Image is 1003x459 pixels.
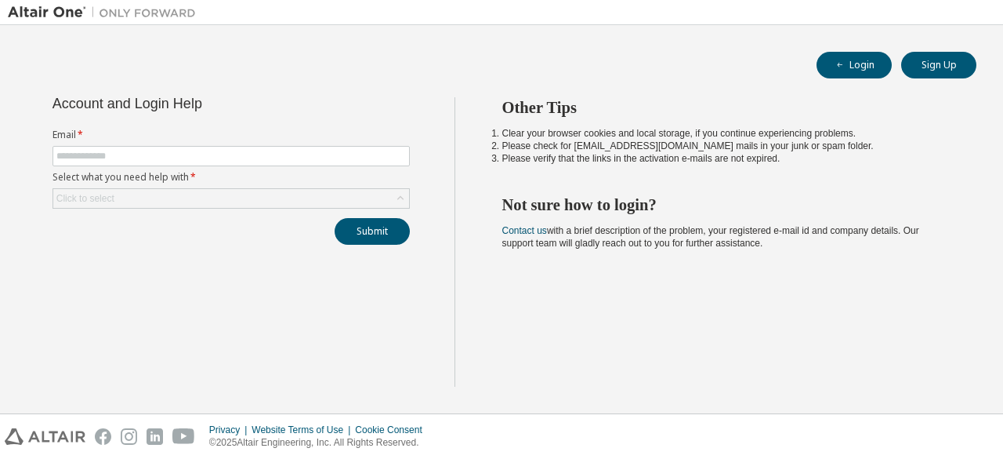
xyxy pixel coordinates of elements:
span: with a brief description of the problem, your registered e-mail id and company details. Our suppo... [502,225,919,249]
li: Please verify that the links in the activation e-mails are not expired. [502,152,949,165]
h2: Not sure how to login? [502,195,949,215]
img: youtube.svg [172,428,195,445]
button: Login [817,52,892,78]
p: © 2025 Altair Engineering, Inc. All Rights Reserved. [209,436,432,450]
label: Select what you need help with [53,171,410,184]
a: Contact us [502,225,547,236]
button: Submit [335,218,410,245]
li: Clear your browser cookies and local storage, if you continue experiencing problems. [502,127,949,140]
img: instagram.svg [121,428,137,445]
div: Click to select [56,192,114,205]
img: Altair One [8,5,204,20]
div: Cookie Consent [355,424,431,436]
button: Sign Up [901,52,976,78]
img: linkedin.svg [147,428,163,445]
div: Account and Login Help [53,97,339,110]
div: Website Terms of Use [252,424,355,436]
h2: Other Tips [502,97,949,118]
div: Privacy [209,424,252,436]
img: altair_logo.svg [5,428,85,445]
label: Email [53,129,410,141]
div: Click to select [53,189,409,208]
img: facebook.svg [95,428,111,445]
li: Please check for [EMAIL_ADDRESS][DOMAIN_NAME] mails in your junk or spam folder. [502,140,949,152]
